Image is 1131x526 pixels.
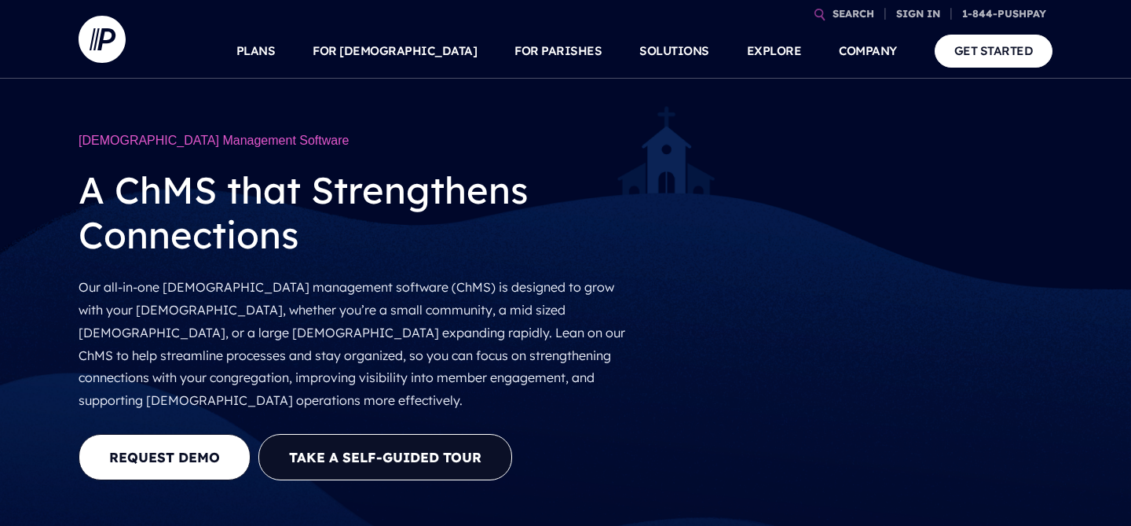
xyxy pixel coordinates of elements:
[79,270,636,418] p: Our all-in-one [DEMOGRAPHIC_DATA] management software (ChMS) is designed to grow with your [DEMOG...
[935,35,1053,67] a: GET STARTED
[747,24,802,79] a: EXPLORE
[79,434,251,480] a: REQUEST DEMO
[313,24,477,79] a: FOR [DEMOGRAPHIC_DATA]
[258,434,512,480] button: Take a Self-guided Tour
[839,24,897,79] a: COMPANY
[639,24,709,79] a: SOLUTIONS
[79,156,636,270] h2: A ChMS that Strengthens Connections
[514,24,602,79] a: FOR PARISHES
[236,24,276,79] a: PLANS
[79,126,636,156] h1: [DEMOGRAPHIC_DATA] Management Software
